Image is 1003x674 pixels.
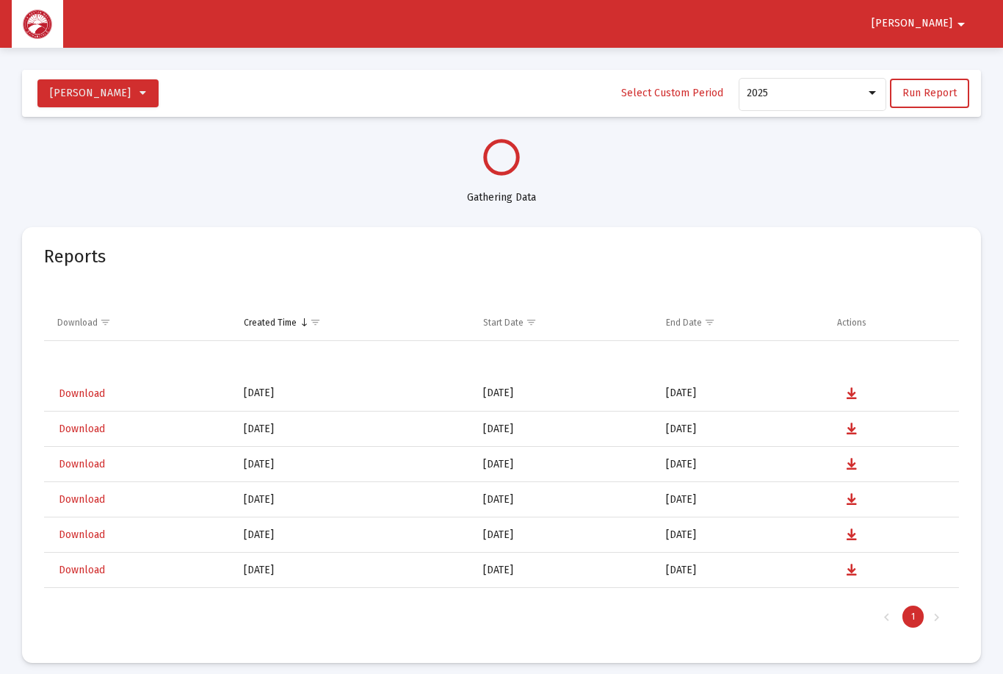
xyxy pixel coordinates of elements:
div: [DATE] [244,457,463,472]
button: Run Report [890,79,969,108]
td: [DATE] [473,412,656,447]
td: Column End Date [656,305,827,340]
div: [DATE] [244,528,463,542]
div: Next Page [924,606,949,628]
div: Gathering Data [22,176,981,205]
td: [DATE] [656,553,827,588]
div: [DATE] [244,386,463,401]
td: Column Download [44,305,233,340]
span: [PERSON_NAME] [872,18,952,30]
button: [PERSON_NAME] [37,79,159,107]
span: Show filter options for column 'Start Date' [526,317,537,328]
span: 2025 [747,87,768,99]
td: [DATE] [473,553,656,588]
span: Download [59,387,105,400]
span: Select Custom Period [621,87,723,99]
img: Dashboard [23,10,52,39]
span: Download [59,564,105,576]
td: [DATE] [473,588,656,623]
td: [DATE] [656,376,827,412]
button: [PERSON_NAME] [854,9,988,38]
span: Run Report [902,87,957,99]
div: [DATE] [244,492,463,507]
div: Download [57,317,98,329]
span: Download [59,458,105,470]
td: [DATE] [473,517,656,553]
div: Page 1 [902,606,924,628]
span: Download [59,423,105,435]
div: Start Date [483,317,524,329]
td: [DATE] [473,447,656,482]
div: Page Navigation [44,596,959,637]
td: [DATE] [656,447,827,482]
td: [DATE] [656,588,827,623]
div: [DATE] [244,422,463,437]
div: Actions [837,317,866,329]
span: Download [59,528,105,541]
span: Show filter options for column 'Created Time' [310,317,321,328]
span: Download [59,493,105,506]
td: Column Created Time [233,305,473,340]
div: [DATE] [244,563,463,578]
td: [DATE] [656,412,827,447]
div: End Date [666,317,702,329]
span: Show filter options for column 'Download' [100,317,111,328]
td: [DATE] [473,482,656,517]
span: Show filter options for column 'End Date' [704,317,715,328]
span: [PERSON_NAME] [50,87,131,99]
div: Created Time [244,317,297,329]
td: [DATE] [473,376,656,412]
div: Previous Page [875,606,899,628]
td: [DATE] [656,517,827,553]
td: Column Actions [827,305,959,340]
td: [DATE] [656,482,827,517]
td: Column Start Date [473,305,656,340]
mat-icon: arrow_drop_down [952,10,970,39]
div: Data grid [44,270,959,637]
mat-card-title: Reports [44,249,106,264]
